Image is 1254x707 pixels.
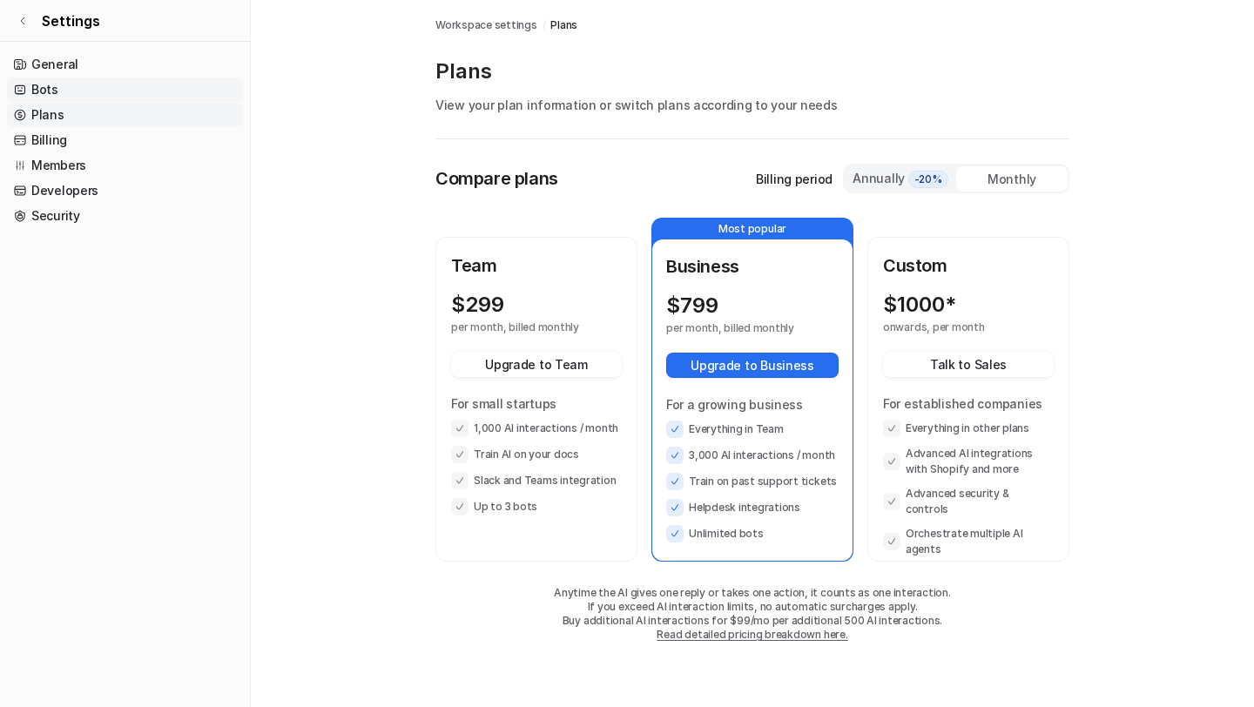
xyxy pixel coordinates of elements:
[883,293,956,317] p: $ 1000*
[7,204,243,228] a: Security
[666,447,839,464] li: 3,000 AI interactions / month
[451,498,622,515] li: Up to 3 bots
[435,600,1069,614] p: If you exceed AI interaction limits, no automatic surcharges apply.
[657,628,847,641] a: Read detailed pricing breakdown here.
[666,293,718,318] p: $ 799
[435,57,1069,85] p: Plans
[666,421,839,438] li: Everything in Team
[956,166,1068,192] div: Monthly
[883,446,1054,477] li: Advanced AI integrations with Shopify and more
[883,420,1054,437] li: Everything in other plans
[756,170,833,188] p: Billing period
[883,352,1054,377] button: Talk to Sales
[666,499,839,516] li: Helpdesk integrations
[435,17,537,33] a: Workspace settings
[666,525,839,542] li: Unlimited bots
[666,321,807,335] p: per month, billed monthly
[883,320,1022,334] p: onwards, per month
[451,446,622,463] li: Train AI on your docs
[7,77,243,102] a: Bots
[883,486,1054,517] li: Advanced security & controls
[7,52,243,77] a: General
[883,252,1054,279] p: Custom
[666,353,839,378] button: Upgrade to Business
[7,103,243,127] a: Plans
[435,586,1069,600] p: Anytime the AI gives one reply or takes one action, it counts as one interaction.
[7,153,243,178] a: Members
[42,10,100,31] span: Settings
[666,473,839,490] li: Train on past support tickets
[908,171,948,188] span: -20%
[7,178,243,203] a: Developers
[451,420,622,437] li: 1,000 AI interactions / month
[451,394,622,413] p: For small startups
[435,96,1069,114] p: View your plan information or switch plans according to your needs
[451,352,622,377] button: Upgrade to Team
[451,252,622,279] p: Team
[666,253,839,279] p: Business
[435,165,558,192] p: Compare plans
[451,320,590,334] p: per month, billed monthly
[7,128,243,152] a: Billing
[543,17,546,33] span: /
[550,17,577,33] a: Plans
[435,614,1069,628] p: Buy additional AI interactions for $99/mo per additional 500 AI interactions.
[666,395,839,414] p: For a growing business
[451,472,622,489] li: Slack and Teams integration
[451,293,504,317] p: $ 299
[852,169,949,188] div: Annually
[652,219,853,239] p: Most popular
[883,394,1054,413] p: For established companies
[883,526,1054,557] li: Orchestrate multiple AI agents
